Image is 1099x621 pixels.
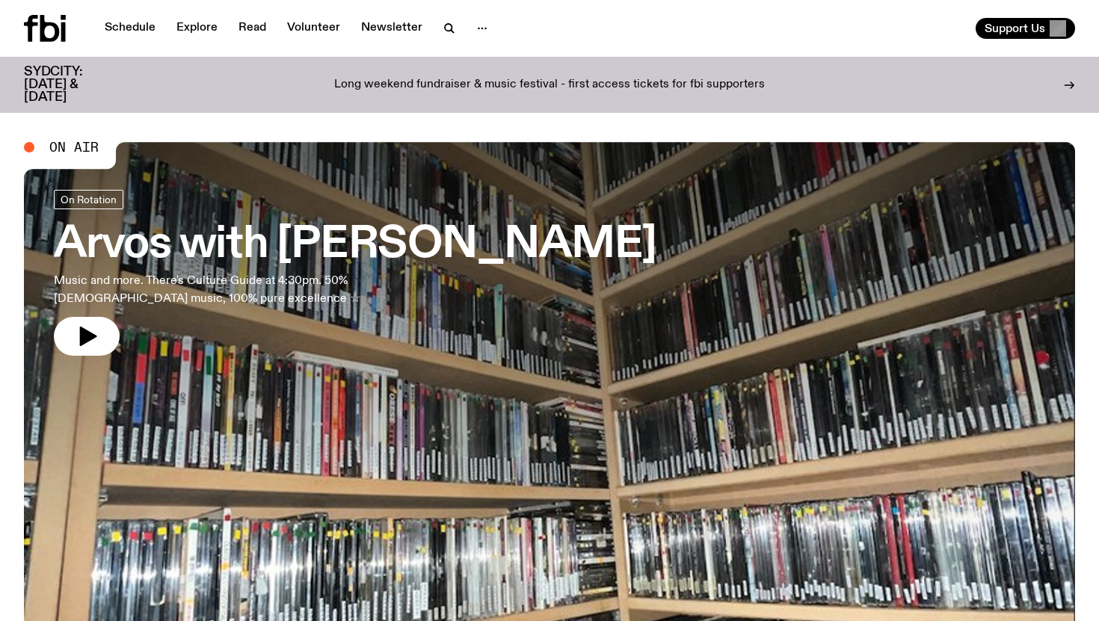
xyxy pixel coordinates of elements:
span: Support Us [985,22,1045,35]
a: Arvos with [PERSON_NAME]Music and more. There's Culture Guide at 4:30pm. 50% [DEMOGRAPHIC_DATA] m... [54,190,656,356]
a: Schedule [96,18,164,39]
span: On Rotation [61,194,117,205]
h3: SYDCITY: [DATE] & [DATE] [24,66,120,104]
h3: Arvos with [PERSON_NAME] [54,224,656,266]
a: On Rotation [54,190,123,209]
p: Long weekend fundraiser & music festival - first access tickets for fbi supporters [334,78,765,92]
span: On Air [49,140,99,154]
a: Explore [167,18,227,39]
button: Support Us [976,18,1075,39]
a: Volunteer [278,18,349,39]
a: Newsletter [352,18,431,39]
a: Read [230,18,275,39]
p: Music and more. There's Culture Guide at 4:30pm. 50% [DEMOGRAPHIC_DATA] music, 100% pure excellen... [54,272,437,308]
